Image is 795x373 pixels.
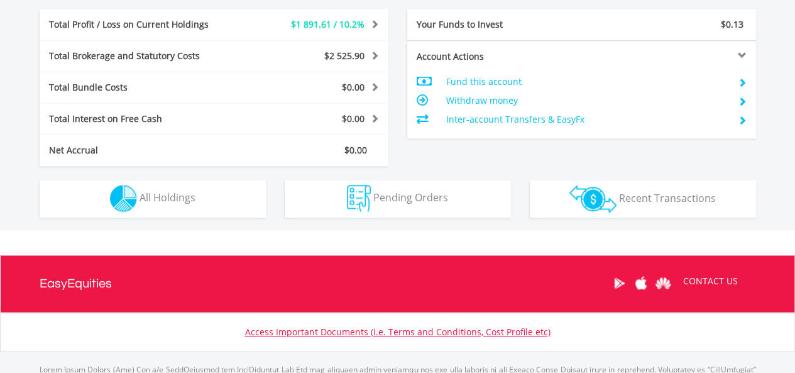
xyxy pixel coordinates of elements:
button: Pending Orders [285,180,511,218]
a: Google Play [608,264,630,303]
button: Recent Transactions [530,180,756,218]
span: $0.00 [344,144,367,156]
a: Apple [630,264,652,303]
button: All Holdings [40,180,266,218]
div: Net Accrual [40,144,243,157]
div: Account Actions [407,50,582,63]
td: Fund this account [446,72,728,91]
a: EasyEquities [40,255,112,312]
span: Pending Orders [373,191,448,204]
span: $0.13 [721,18,743,30]
span: All Holdings [140,191,195,204]
img: transactions-zar-wht.png [569,185,617,213]
td: Withdraw money [446,91,728,110]
div: Total Bundle Costs [40,81,243,94]
span: Recent Transactions [619,191,716,204]
span: $0.00 [342,113,365,125]
span: $2 525.90 [324,50,365,62]
img: pending_instructions-wht.png [347,185,371,212]
a: CONTACT US [674,264,747,299]
img: holdings-wht.png [110,185,137,212]
a: Access Important Documents (i.e. Terms and Conditions, Cost Profile etc) [245,326,551,338]
span: $0.00 [342,81,365,93]
div: Total Interest on Free Cash [40,113,243,125]
td: Inter-account Transfers & EasyFx [446,110,728,129]
span: $1 891.61 / 10.2% [291,18,365,30]
div: Total Brokerage and Statutory Costs [40,50,243,62]
div: Total Profit / Loss on Current Holdings [40,18,243,31]
a: Huawei [652,264,674,303]
div: Your Funds to Invest [407,18,582,31]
